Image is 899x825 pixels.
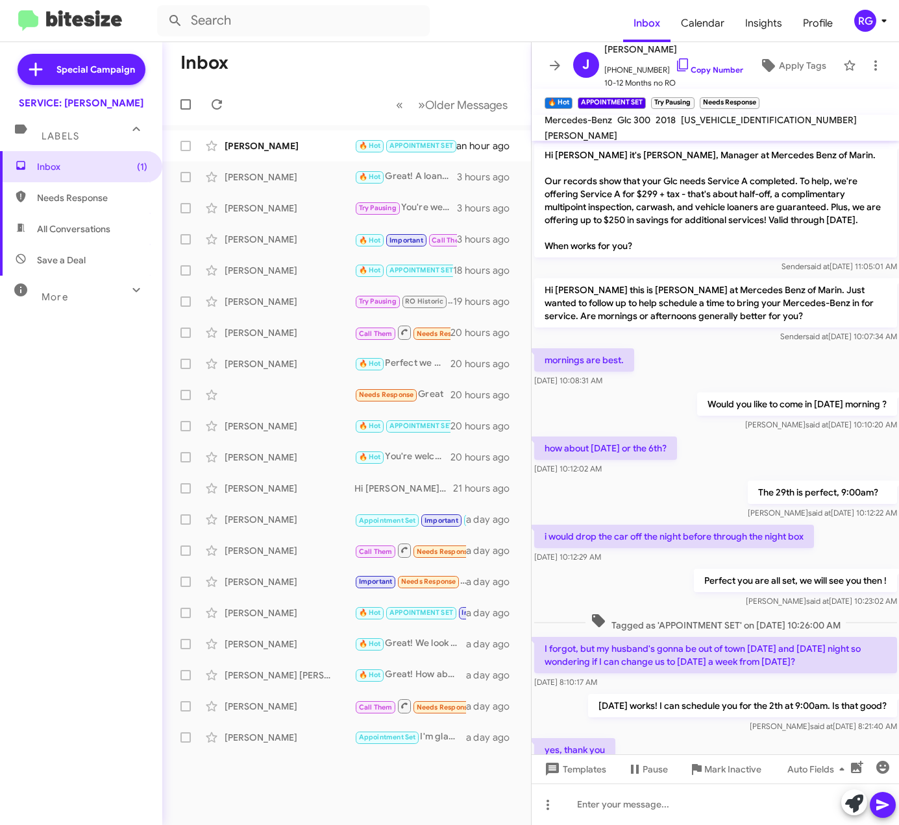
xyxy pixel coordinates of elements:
[225,326,354,339] div: [PERSON_NAME]
[37,191,147,204] span: Needs Response
[354,294,453,309] div: I’m sorry to hear that. Please take your time, and reach out when you're ready to schedule your s...
[19,97,143,110] div: SERVICE: [PERSON_NAME]
[359,640,381,648] span: 🔥 Hot
[534,464,602,473] span: [DATE] 10:12:02 AM
[604,57,743,77] span: [PHONE_NUMBER]
[225,482,354,495] div: [PERSON_NAME]
[793,5,843,42] a: Profile
[534,637,897,673] p: I forgot, but my husband's gonna be out of town [DATE] and [DATE] night so wondering if I can cha...
[354,667,466,682] div: Great! How about we schedule an appointment for a morning time that works for you? Please let me ...
[359,547,393,556] span: Call Them
[545,130,617,141] span: [PERSON_NAME]
[466,606,521,619] div: a day ago
[777,758,860,781] button: Auto Fields
[623,5,671,42] span: Inbox
[225,451,354,464] div: [PERSON_NAME]
[225,606,354,619] div: [PERSON_NAME]
[354,636,466,651] div: Great! We look forward to seeing you then.
[359,141,381,150] span: 🔥 Hot
[354,138,456,153] div: yes, thank you
[354,449,450,464] div: You're welcome! I'll see you at 9:30am [DATE] for your appointment.
[787,758,850,781] span: Auto Fields
[693,569,896,592] p: Perfect you are all set, we will see you then !
[534,436,677,460] p: how about [DATE] or the 6th?
[453,482,521,495] div: 21 hours ago
[534,278,897,328] p: Hi [PERSON_NAME] this is [PERSON_NAME] at Mercedes Benz of Marin. Just wanted to follow up to hel...
[418,97,425,113] span: »
[466,575,521,588] div: a day ago
[359,608,381,617] span: 🔥 Hot
[545,114,612,126] span: Mercedes-Benz
[466,638,521,651] div: a day ago
[225,731,354,744] div: [PERSON_NAME]
[157,5,430,36] input: Search
[225,171,354,184] div: [PERSON_NAME]
[781,261,896,271] span: Sender [DATE] 11:05:01 AM
[389,422,453,430] span: APPOINTMENT SET
[656,114,676,126] span: 2018
[450,420,521,433] div: 20 hours ago
[604,77,743,90] span: 10-12 Months no RO
[534,143,897,257] p: Hi [PERSON_NAME] it's [PERSON_NAME], Manager at Mercedes Benz of Marin. Our records show that you...
[389,141,453,150] span: APPOINTMENT SET
[225,357,354,370] div: [PERSON_NAME]
[678,758,772,781] button: Mark Inactive
[37,160,147,173] span: Inbox
[359,204,397,212] span: Try Pausing
[450,389,521,401] div: 20 hours ago
[359,733,416,741] span: Appointment Set
[225,544,354,557] div: [PERSON_NAME]
[534,348,634,372] p: mornings are best.
[617,758,678,781] button: Pause
[747,481,896,504] p: The 29th is perfect, 9:00am?
[534,677,597,687] span: [DATE] 8:10:17 AM
[735,5,793,42] a: Insights
[780,331,896,341] span: Sender [DATE] 10:07:34 AM
[359,329,393,338] span: Call Them
[225,513,354,526] div: [PERSON_NAME]
[582,54,589,75] span: J
[466,544,521,557] div: a day ago
[359,577,393,586] span: Important
[417,547,472,556] span: Needs Response
[359,516,416,525] span: Appointment Set
[450,357,521,370] div: 20 hours ago
[354,418,450,433] div: Hi [PERSON_NAME], I understand and appreciate you letting me know. One thing independents can’t o...
[585,613,845,632] span: Tagged as 'APPOINTMENT SET' on [DATE] 10:26:00 AM
[805,420,828,429] span: said at
[671,5,735,42] a: Calendar
[542,758,606,781] span: Templates
[700,97,759,109] small: Needs Response
[225,139,354,152] div: [PERSON_NAME]
[56,63,135,76] span: Special Campaign
[225,638,354,651] div: [PERSON_NAME]
[748,54,837,77] button: Apply Tags
[805,331,828,341] span: said at
[359,266,381,274] span: 🔥 Hot
[42,130,79,142] span: Labels
[425,516,458,525] span: Important
[675,65,743,75] a: Copy Number
[354,698,466,714] div: Inbound Call
[534,525,814,548] p: i would drop the car off the night before through the night box
[704,758,761,781] span: Mark Inactive
[354,356,450,371] div: Perfect we will see you then !
[456,139,520,152] div: an hour ago
[747,508,896,518] span: [PERSON_NAME] [DATE] 10:12:22 AM
[854,10,876,32] div: RG
[696,392,896,416] p: Would you like to come in [DATE] morning ?
[354,169,457,184] div: Great! A loaner car will be ready for you. Please let me know what time works best for you!
[450,451,521,464] div: 20 hours ago
[18,54,145,85] a: Special Campaign
[225,575,354,588] div: [PERSON_NAME]
[466,669,521,682] div: a day ago
[681,114,857,126] span: [US_VEHICLE_IDENTIFICATION_NUMBER]
[410,91,515,118] button: Next
[604,42,743,57] span: [PERSON_NAME]
[389,236,423,245] span: Important
[809,721,832,731] span: said at
[359,173,381,181] span: 🔥 Hot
